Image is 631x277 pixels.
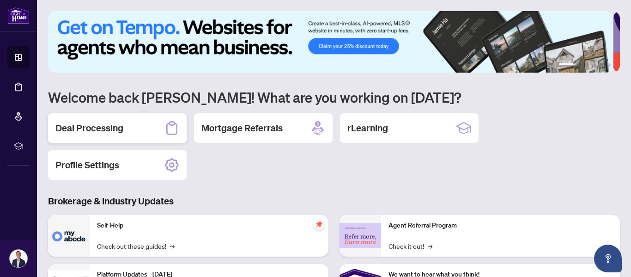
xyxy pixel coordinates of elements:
button: 6 [607,63,611,67]
p: Self-Help [97,221,321,231]
button: 1 [559,63,574,67]
h2: Profile Settings [55,159,119,172]
h3: Brokerage & Industry Updates [48,195,620,208]
span: → [170,241,175,251]
span: → [428,241,432,251]
a: Check it out!→ [388,241,432,251]
button: 4 [592,63,596,67]
h2: Deal Processing [55,122,123,135]
h2: rLearning [347,122,388,135]
button: 3 [585,63,589,67]
img: Profile Icon [10,250,27,267]
button: 5 [600,63,603,67]
span: pushpin [314,219,325,230]
img: logo [7,7,30,24]
p: Agent Referral Program [388,221,613,231]
img: Self-Help [48,215,90,257]
img: Agent Referral Program [340,223,381,249]
h1: Welcome back [PERSON_NAME]! What are you working on [DATE]? [48,88,620,106]
a: Check out these guides!→ [97,241,175,251]
h2: Mortgage Referrals [201,122,283,135]
button: 2 [577,63,581,67]
button: Open asap [594,245,622,272]
img: Slide 0 [48,11,613,73]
